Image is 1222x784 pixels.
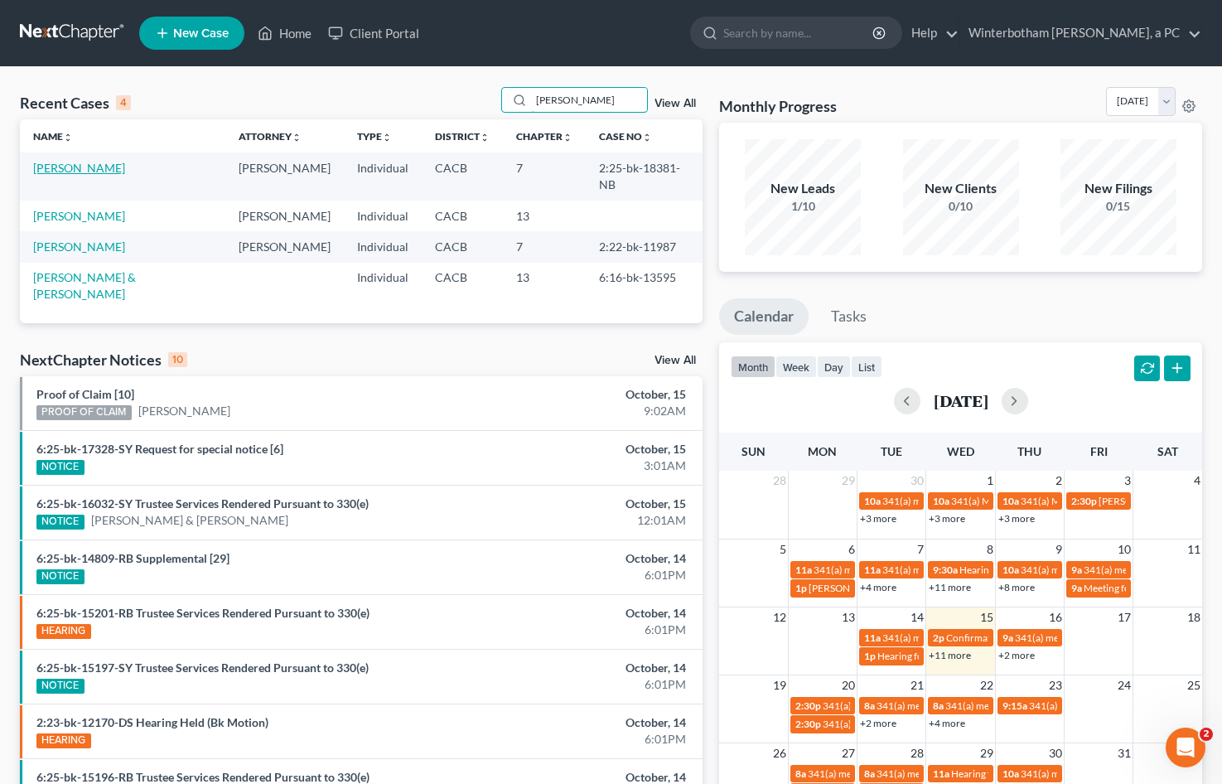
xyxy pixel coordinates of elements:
[903,179,1019,198] div: New Clients
[1116,743,1133,763] span: 31
[320,18,427,48] a: Client Portal
[1157,444,1178,458] span: Sat
[481,457,686,474] div: 3:01AM
[357,130,392,143] a: Typeunfold_more
[860,717,896,729] a: +2 more
[1021,564,1181,576] span: 341(a) meeting for [PERSON_NAME]
[933,495,949,507] span: 10a
[422,231,503,262] td: CACB
[344,263,422,310] td: Individual
[719,96,837,116] h3: Monthly Progress
[816,298,881,335] a: Tasks
[915,540,925,559] span: 7
[978,743,995,763] span: 29
[1002,632,1013,644] span: 9a
[933,564,958,576] span: 9:30a
[929,717,965,729] a: +4 more
[33,209,125,223] a: [PERSON_NAME]
[840,471,857,491] span: 29
[33,240,125,254] a: [PERSON_NAME]
[36,442,283,456] a: 6:25-bk-17328-SY Request for special notice [6]
[1116,675,1133,695] span: 24
[864,495,881,507] span: 10a
[960,18,1201,48] a: Winterbotham [PERSON_NAME], a PC
[36,606,369,620] a: 6:25-bk-15201-RB Trustee Services Rendered Pursuant to 330(e)
[480,133,490,143] i: unfold_more
[864,699,875,712] span: 8a
[877,650,1007,662] span: Hearing for [PERSON_NAME]
[929,512,965,525] a: +3 more
[1200,728,1213,741] span: 2
[903,198,1019,215] div: 0/10
[929,649,971,661] a: +11 more
[481,605,686,622] div: October, 14
[481,567,686,583] div: 6:01PM
[771,471,788,491] span: 28
[877,767,1036,780] span: 341(a) meeting for [PERSON_NAME]
[1017,444,1041,458] span: Thu
[63,133,73,143] i: unfold_more
[933,699,944,712] span: 8a
[642,133,652,143] i: unfold_more
[481,660,686,676] div: October, 14
[36,661,369,675] a: 6:25-bk-15197-SY Trustee Services Rendered Pursuant to 330(e)
[481,550,686,567] div: October, 14
[998,649,1035,661] a: +2 more
[36,405,132,420] div: PROOF OF CLAIM
[1071,564,1082,576] span: 9a
[864,564,881,576] span: 11a
[654,355,696,366] a: View All
[481,403,686,419] div: 9:02AM
[503,152,586,200] td: 7
[771,743,788,763] span: 26
[36,770,369,784] a: 6:25-bk-15196-RB Trustee Services Rendered Pursuant to 330(e)
[225,201,344,231] td: [PERSON_NAME]
[951,495,1200,507] span: 341(a) Meeting for [PERSON_NAME] & [PERSON_NAME]
[1123,471,1133,491] span: 3
[1071,495,1097,507] span: 2:30p
[344,231,422,262] td: Individual
[998,512,1035,525] a: +3 more
[903,18,959,48] a: Help
[654,98,696,109] a: View All
[422,201,503,231] td: CACB
[1071,582,1082,594] span: 9a
[934,392,988,409] h2: [DATE]
[36,569,85,584] div: NOTICE
[882,564,1042,576] span: 341(a) meeting for [PERSON_NAME]
[882,495,1042,507] span: 341(a) meeting for [PERSON_NAME]
[1002,564,1019,576] span: 10a
[138,403,230,419] a: [PERSON_NAME]
[1002,495,1019,507] span: 10a
[978,607,995,627] span: 15
[36,387,134,401] a: Proof of Claim [10]
[745,198,861,215] div: 1/10
[36,515,85,530] div: NOTICE
[586,263,703,310] td: 6:16-bk-13595
[795,767,806,780] span: 8a
[503,263,586,310] td: 13
[929,581,971,593] a: +11 more
[864,632,881,644] span: 11a
[1060,179,1176,198] div: New Filings
[344,201,422,231] td: Individual
[909,675,925,695] span: 21
[1090,444,1108,458] span: Fri
[36,460,85,475] div: NOTICE
[33,161,125,175] a: [PERSON_NAME]
[1116,607,1133,627] span: 17
[33,270,136,301] a: [PERSON_NAME] & [PERSON_NAME]
[481,622,686,638] div: 6:01PM
[422,263,503,310] td: CACB
[1186,540,1202,559] span: 11
[225,231,344,262] td: [PERSON_NAME]
[851,356,882,378] button: list
[985,540,995,559] span: 8
[36,679,85,694] div: NOTICE
[435,130,490,143] a: Districtunfold_more
[947,444,974,458] span: Wed
[481,386,686,403] div: October, 15
[778,540,788,559] span: 5
[723,17,875,48] input: Search by name...
[864,650,876,662] span: 1p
